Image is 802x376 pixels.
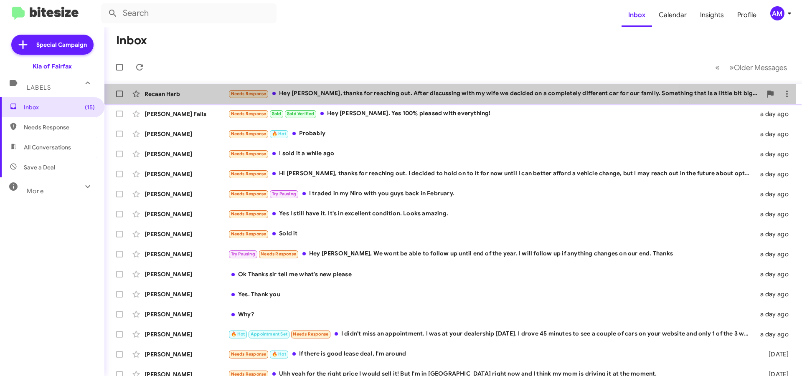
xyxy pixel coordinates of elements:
div: Yes I still have it. It's in excellent condition. Looks amazing. [228,209,755,219]
span: 🔥 Hot [272,351,286,357]
span: Needs Response [231,151,266,156]
div: [PERSON_NAME] [145,170,228,178]
div: [PERSON_NAME] [145,130,228,138]
span: » [729,62,734,73]
div: Ok Thanks sir tell me what's new please [228,270,755,278]
nav: Page navigation example [711,59,792,76]
div: If there is good lease deal, I'm around [228,349,755,359]
a: Calendar [652,3,693,27]
div: I didn't miss an appointment. I was at your dealership [DATE]. I drove 45 minutes to see a couple... [228,329,755,339]
input: Search [101,3,277,23]
span: Sold Verified [287,111,315,116]
div: Hey [PERSON_NAME], thanks for reaching out. After discussing with my wife we decided on a complet... [228,89,762,98]
div: [PERSON_NAME] [145,150,228,158]
span: Labels [27,84,51,91]
span: Needs Response [231,211,266,217]
a: Profile [731,3,763,27]
div: [PERSON_NAME] [145,290,228,298]
div: [PERSON_NAME] [145,250,228,258]
div: a day ago [755,130,795,138]
div: a day ago [755,310,795,318]
div: Hi [PERSON_NAME], thanks for reaching out. I decided to hold on to it for now until I can better ... [228,169,755,179]
div: [PERSON_NAME] Falls [145,110,228,118]
button: AM [763,6,793,20]
div: [PERSON_NAME] [145,310,228,318]
div: [PERSON_NAME] [145,270,228,278]
span: All Conversations [24,143,71,151]
div: I traded in my Niro with you guys back in February. [228,189,755,199]
span: Older Messages [734,63,787,72]
span: 🔥 Hot [231,331,245,337]
span: Sold [272,111,282,116]
div: Probably [228,129,755,139]
div: [PERSON_NAME] [145,230,228,238]
div: a day ago [755,210,795,218]
span: « [715,62,720,73]
a: Special Campaign [11,35,94,55]
div: Hey [PERSON_NAME], We wont be able to follow up until end of the year. I will follow up if anythi... [228,249,755,259]
span: Try Pausing [231,251,255,257]
span: Needs Response [293,331,328,337]
span: Needs Response [231,91,266,96]
div: I sold it a while ago [228,149,755,159]
div: a day ago [755,270,795,278]
button: Next [724,59,792,76]
span: Try Pausing [272,191,296,197]
div: [DATE] [755,350,795,358]
span: Needs Response [24,123,95,131]
div: Yes. Thank you [228,290,755,298]
span: Needs Response [231,351,266,357]
span: Inbox [24,103,95,111]
span: Needs Response [231,191,266,197]
span: Appointment Set [251,331,287,337]
div: Kia of Fairfax [33,62,72,71]
div: a day ago [755,110,795,118]
span: Special Campaign [36,40,87,49]
div: a day ago [755,290,795,298]
div: a day ago [755,190,795,198]
a: Inbox [622,3,652,27]
div: [PERSON_NAME] [145,190,228,198]
div: Why? [228,310,755,318]
span: Save a Deal [24,163,55,172]
div: Hey [PERSON_NAME]. Yes 100% pleased with everything! [228,109,755,119]
div: AM [770,6,784,20]
div: Sold it [228,229,755,239]
div: a day ago [755,250,795,258]
div: a day ago [755,230,795,238]
h1: Inbox [116,34,147,47]
div: Recaan Harb [145,90,228,98]
div: [PERSON_NAME] [145,350,228,358]
div: a day ago [755,330,795,338]
span: 🔥 Hot [272,131,286,136]
span: More [27,187,44,195]
span: Needs Response [231,111,266,116]
a: Insights [693,3,731,27]
span: Needs Response [231,231,266,237]
span: Needs Response [261,251,296,257]
span: Needs Response [231,131,266,136]
span: Needs Response [231,171,266,177]
button: Previous [710,59,725,76]
span: (15) [85,103,95,111]
div: [PERSON_NAME] [145,210,228,218]
div: a day ago [755,150,795,158]
div: [PERSON_NAME] [145,330,228,338]
div: a day ago [755,170,795,178]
